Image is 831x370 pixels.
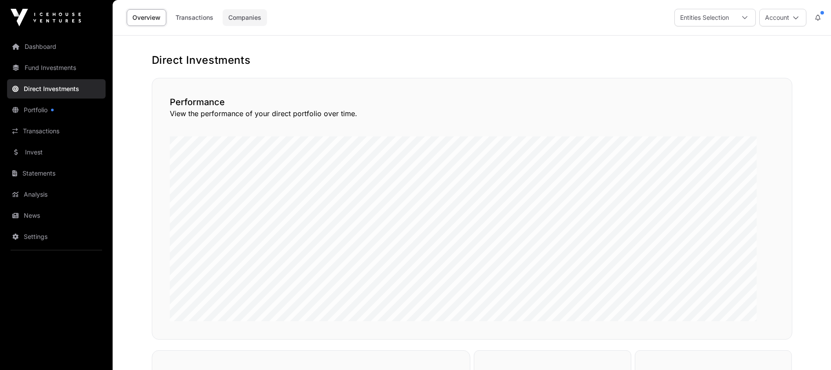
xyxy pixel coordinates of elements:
[7,227,106,246] a: Settings
[7,206,106,225] a: News
[787,328,831,370] iframe: Chat Widget
[127,9,166,26] a: Overview
[7,58,106,77] a: Fund Investments
[11,9,81,26] img: Icehouse Ventures Logo
[7,79,106,99] a: Direct Investments
[7,37,106,56] a: Dashboard
[675,9,734,26] div: Entities Selection
[170,9,219,26] a: Transactions
[170,108,774,119] p: View the performance of your direct portfolio over time.
[7,100,106,120] a: Portfolio
[759,9,806,26] button: Account
[7,121,106,141] a: Transactions
[7,185,106,204] a: Analysis
[170,96,774,108] h2: Performance
[7,164,106,183] a: Statements
[152,53,792,67] h1: Direct Investments
[7,143,106,162] a: Invest
[223,9,267,26] a: Companies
